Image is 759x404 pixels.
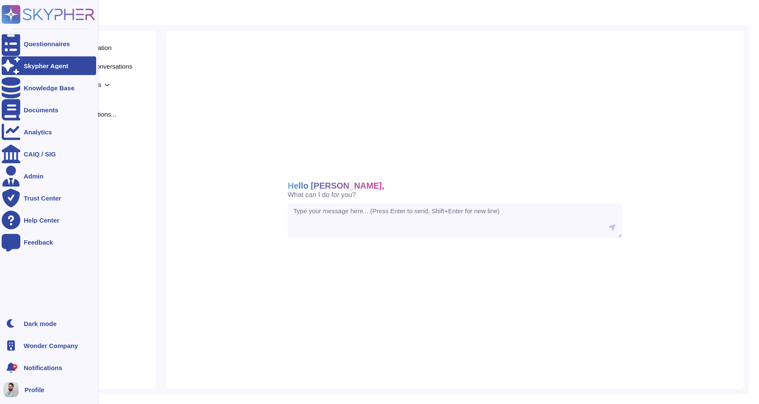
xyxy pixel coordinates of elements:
[24,343,78,349] span: Wonder Company
[288,192,356,198] span: What can I do for you?
[288,181,384,190] span: Hello [PERSON_NAME],
[24,63,68,69] div: Skypher Agent
[24,217,59,223] div: Help Center
[2,100,96,119] a: Documents
[2,167,96,185] a: Admin
[24,173,44,179] div: Admin
[24,365,62,371] span: Notifications
[2,233,96,251] a: Feedback
[24,129,52,135] div: Analytics
[24,107,58,113] div: Documents
[2,78,96,97] a: Knowledge Base
[24,151,56,157] div: CAIQ / SIG
[3,382,19,397] img: user
[24,320,57,327] div: Dark mode
[2,145,96,163] a: CAIQ / SIG
[12,364,17,369] div: 9+
[24,239,53,245] div: Feedback
[24,41,70,47] div: Questionnaires
[25,387,44,393] span: Profile
[24,195,61,201] div: Trust Center
[24,85,75,91] div: Knowledge Base
[2,123,96,141] a: Analytics
[2,56,96,75] a: Skypher Agent
[2,189,96,207] a: Trust Center
[2,380,25,399] button: user
[2,34,96,53] a: Questionnaires
[2,211,96,229] a: Help Center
